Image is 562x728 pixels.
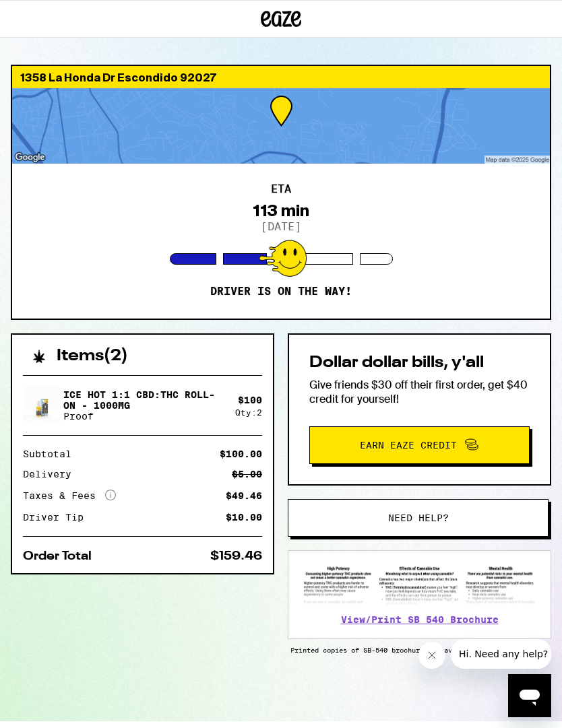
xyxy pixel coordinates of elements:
div: 113 min [253,201,309,220]
h2: Dollar dollar bills, y'all [309,355,530,371]
div: 1358 La Honda Dr Escondido 92027 [12,66,550,88]
h2: ETA [271,184,291,195]
div: $ 100 [238,395,262,405]
div: Delivery [23,469,81,479]
div: Order Total [23,550,101,562]
div: Taxes & Fees [23,490,116,502]
div: Driver Tip [23,512,93,522]
img: SB 540 Brochure preview [302,564,537,605]
a: View/Print SB 540 Brochure [341,614,499,625]
div: Qty: 2 [235,408,262,417]
p: Printed copies of SB-540 brochure are available with your driver [288,646,551,654]
button: Earn Eaze Credit [309,426,530,464]
div: $100.00 [220,449,262,459]
div: $159.46 [210,550,262,562]
iframe: Close message [418,642,445,669]
span: Earn Eaze Credit [360,440,457,450]
div: Subtotal [23,449,81,459]
p: Ice Hot 1:1 CBD:THC Roll-On - 1000mg [63,389,224,411]
p: Driver is on the way! [210,285,352,298]
span: Need help? [388,513,449,523]
p: Proof [63,411,224,422]
div: $10.00 [226,512,262,522]
img: Ice Hot 1:1 CBD:THC Roll-On - 1000mg [23,387,61,424]
div: $5.00 [232,469,262,479]
h2: Items ( 2 ) [57,348,128,364]
p: Give friends $30 off their first order, get $40 credit for yourself! [309,378,530,406]
div: $49.46 [226,491,262,500]
iframe: Button to launch messaging window [508,674,551,717]
iframe: Message from company [451,639,551,669]
p: [DATE] [261,220,301,233]
button: Need help? [288,499,549,537]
